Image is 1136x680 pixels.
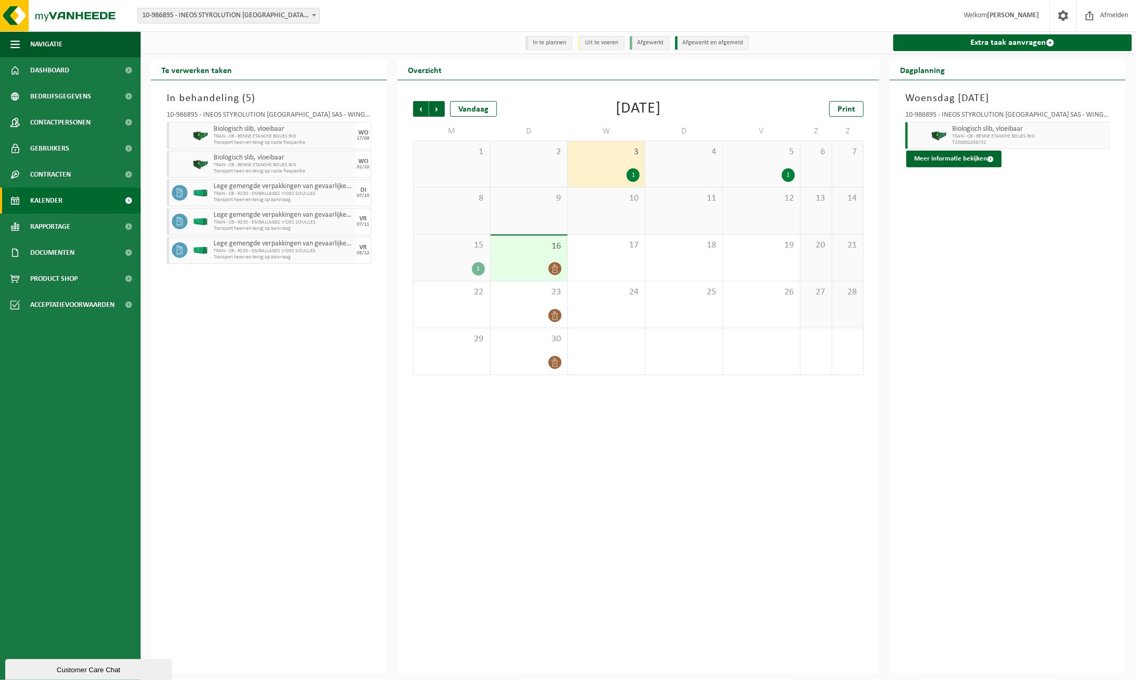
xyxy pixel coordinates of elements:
span: TRAN - CB - BENNE ETANCHE BOUES BIO [214,133,353,140]
span: TRAN - CB - RS30 - EMBALLAGES VIDES SOUILLES [214,248,353,254]
span: 3 [573,146,640,158]
h3: Woensdag [DATE] [905,91,1110,106]
td: Z [832,122,864,141]
div: 05/12 [357,251,369,256]
span: Product Shop [30,266,78,292]
span: Transport heen-en-terug op vaste frequentie [214,140,353,146]
td: V [723,122,801,141]
span: Print [838,105,855,114]
img: HK-RS-30-GN-00 [193,189,208,197]
span: Bedrijfsgegevens [30,83,91,109]
span: 15 [419,240,485,251]
span: Lege gemengde verpakkingen van gevaarlijke stoffen [214,182,353,191]
div: 10-986895 - INEOS STYROLUTION [GEOGRAPHIC_DATA] SAS - WINGLES [167,112,371,122]
span: 25 [651,287,717,298]
td: M [413,122,491,141]
div: 1 [627,168,640,182]
span: 7 [838,146,858,158]
span: Gebruikers [30,135,69,162]
span: 12 [728,193,795,204]
span: 14 [838,193,858,204]
div: 07/10 [357,193,369,199]
span: 17 [573,240,640,251]
span: 27 [806,287,827,298]
span: Navigatie [30,31,63,57]
h2: Te verwerken taken [151,59,242,80]
div: 01/10 [357,165,369,170]
span: TRAN - CB - BENNE ETANCHE BOUES BIO [214,162,353,168]
span: 10-986895 - INEOS STYROLUTION FRANCE SAS - WINGLES [138,8,319,23]
div: 1 [472,262,485,276]
li: In te plannen [526,36,572,50]
span: TRAN - CB - RS30 - EMBALLAGES VIDES SOUILLES [214,219,353,226]
span: Transport heen-en-terug op aanvraag [214,197,353,203]
img: HK-RS-30-GN-00 [193,246,208,254]
span: 18 [651,240,717,251]
span: Biologisch slib, vloeibaar [952,125,1107,133]
div: DI [360,187,366,193]
a: Extra taak aanvragen [893,34,1132,51]
span: 20 [806,240,827,251]
img: HK-RS-30-GN-00 [193,218,208,226]
h3: In behandeling ( ) [167,91,371,106]
span: Volgende [429,101,445,117]
span: 29 [419,333,485,345]
span: Biologisch slib, vloeibaar [214,125,353,133]
span: 21 [838,240,858,251]
span: Transport heen-en-terug op aanvraag [214,254,353,261]
span: 6 [806,146,827,158]
span: 19 [728,240,795,251]
span: 10 [573,193,640,204]
span: Lege gemengde verpakkingen van gevaarlijke stoffen [214,211,353,219]
div: 1 [782,168,795,182]
span: Transport heen-en-terug op aanvraag [214,226,353,232]
div: VR [359,244,367,251]
span: 22 [419,287,485,298]
span: 9 [496,193,563,204]
span: 13 [806,193,827,204]
td: D [491,122,568,141]
span: TRAN - CB - RS30 - EMBALLAGES VIDES SOUILLES [214,191,353,197]
span: 11 [651,193,717,204]
td: D [645,122,723,141]
div: Vandaag [450,101,497,117]
div: 10-986895 - INEOS STYROLUTION [GEOGRAPHIC_DATA] SAS - WINGLES [905,112,1110,122]
span: TRAN - CB - BENNE ETANCHE BOUES BIO [952,133,1107,140]
img: HK-XS-16-GN-00 [193,156,208,172]
span: Acceptatievoorwaarden [30,292,115,318]
div: WO [358,130,368,136]
a: Print [829,101,864,117]
span: 28 [838,287,858,298]
span: 5 [246,93,252,104]
div: VR [359,216,367,222]
li: Uit te voeren [578,36,625,50]
span: Documenten [30,240,74,266]
span: Contactpersonen [30,109,91,135]
span: 10-986895 - INEOS STYROLUTION FRANCE SAS - WINGLES [138,8,320,23]
button: Meer informatie bekijken [906,151,1002,167]
span: Vorige [413,101,429,117]
div: 07/11 [357,222,369,227]
span: 8 [419,193,485,204]
td: W [568,122,645,141]
li: Afgewerkt [630,36,670,50]
span: Biologisch slib, vloeibaar [214,154,353,162]
h2: Dagplanning [890,59,955,80]
span: Lege gemengde verpakkingen van gevaarlijke stoffen [214,240,353,248]
span: Kalender [30,188,63,214]
div: WO [358,158,368,165]
img: HK-XS-16-GN-00 [193,128,208,143]
div: [DATE] [616,101,661,117]
span: Rapportage [30,214,70,240]
span: 4 [651,146,717,158]
li: Afgewerkt en afgemeld [675,36,749,50]
span: 24 [573,287,640,298]
span: 1 [419,146,485,158]
span: Dashboard [30,57,69,83]
span: 5 [728,146,795,158]
span: 26 [728,287,795,298]
iframe: chat widget [5,657,174,680]
span: T250002458732 [952,140,1107,146]
img: HK-XS-16-GN-00 [931,128,947,143]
